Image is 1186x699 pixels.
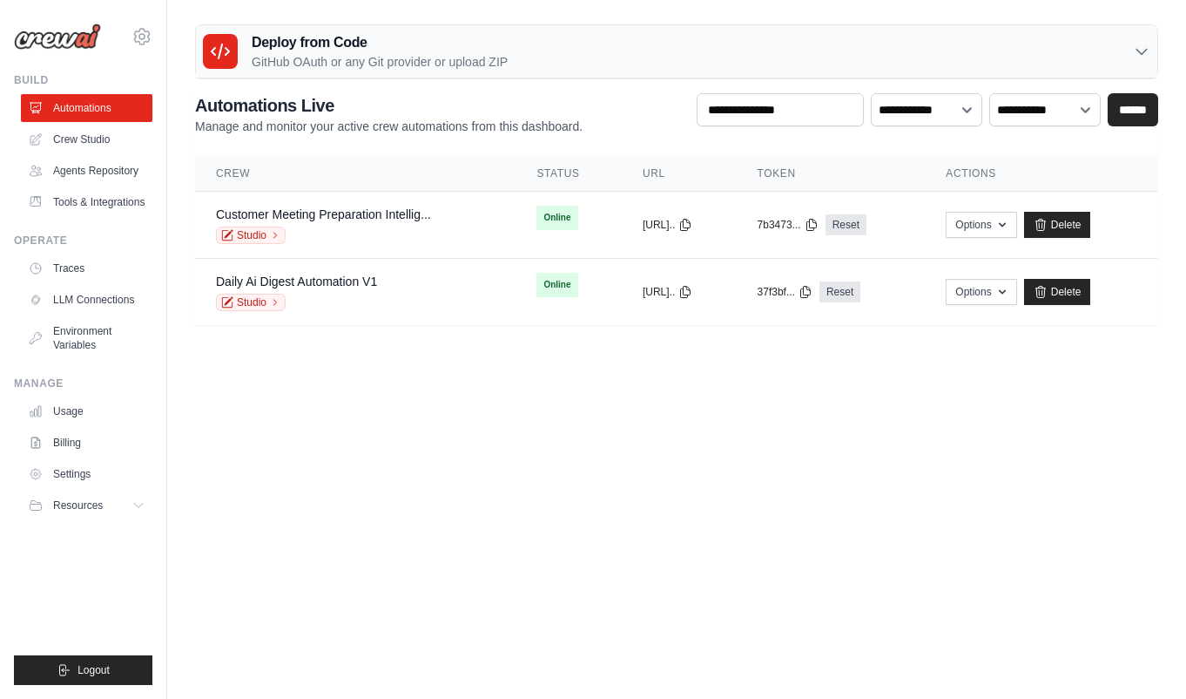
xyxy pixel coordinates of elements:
a: Studio [216,227,286,244]
a: Automations [21,94,152,122]
a: Billing [21,429,152,457]
button: Options [946,212,1016,238]
a: Daily Ai Digest Automation V1 [216,275,377,288]
th: Status [516,156,621,192]
a: Tools & Integrations [21,188,152,216]
a: Reset [825,214,866,235]
a: LLM Connections [21,286,152,314]
a: Environment Variables [21,317,152,359]
span: Resources [53,499,103,512]
a: Settings [21,460,152,488]
th: Actions [925,156,1158,192]
th: Token [737,156,926,192]
div: Build [14,73,152,87]
a: Crew Studio [21,126,152,153]
h3: Deploy from Code [252,32,508,53]
img: Logo [14,24,101,50]
span: Logout [77,663,110,677]
div: Operate [14,234,152,248]
a: Delete [1024,212,1091,238]
a: Studio [216,294,286,311]
a: Agents Repository [21,157,152,185]
a: Delete [1024,279,1091,305]
th: URL [622,156,737,192]
h2: Automations Live [195,93,583,118]
span: Online [536,273,577,297]
button: 7b3473... [758,218,819,232]
span: Online [536,206,577,230]
button: Logout [14,655,152,685]
a: Reset [819,282,860,302]
div: Manage [14,377,152,390]
button: 37f3bf... [758,285,812,299]
p: Manage and monitor your active crew automations from this dashboard. [195,118,583,135]
a: Customer Meeting Preparation Intellig... [216,207,431,221]
th: Crew [195,156,516,192]
button: Resources [21,492,152,519]
p: GitHub OAuth or any Git provider or upload ZIP [252,53,508,71]
a: Usage [21,397,152,425]
button: Options [946,279,1016,305]
a: Traces [21,254,152,282]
